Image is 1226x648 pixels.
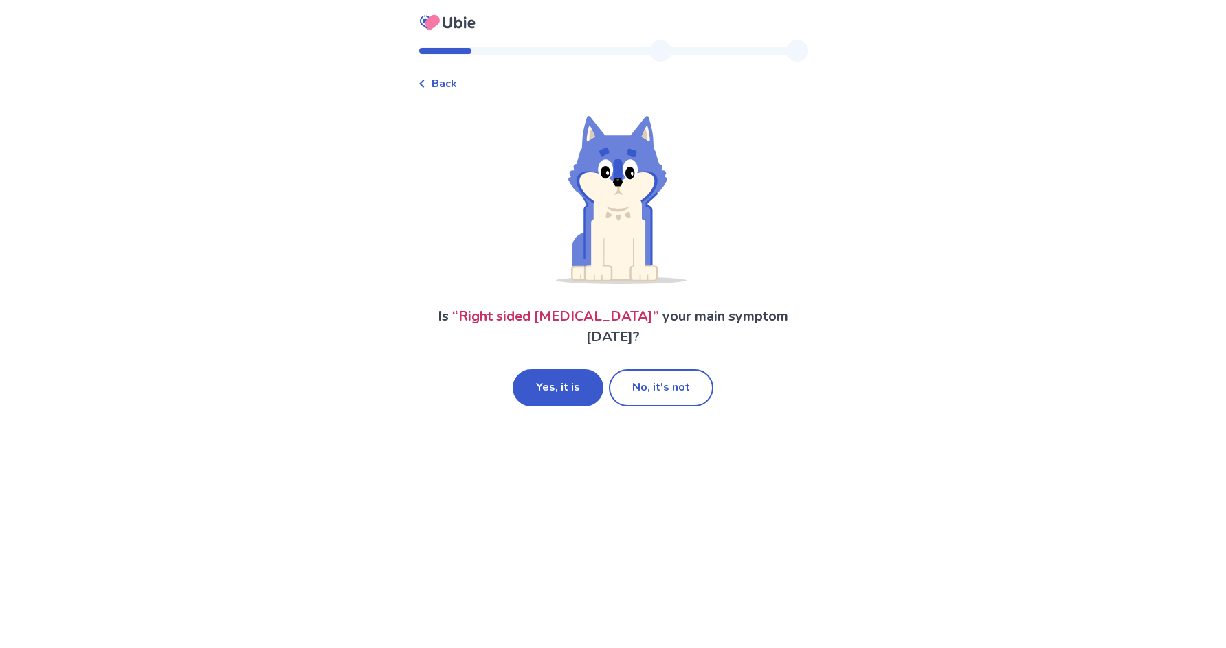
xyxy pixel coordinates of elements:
span: Back [432,76,457,92]
img: Shiba (Wondering) [540,114,687,284]
button: Yes, it is [513,369,603,406]
p: Is your main symptom [DATE]? [418,306,808,347]
span: “ Right sided [MEDICAL_DATA] ” [452,307,659,325]
button: No, it's not [609,369,713,406]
